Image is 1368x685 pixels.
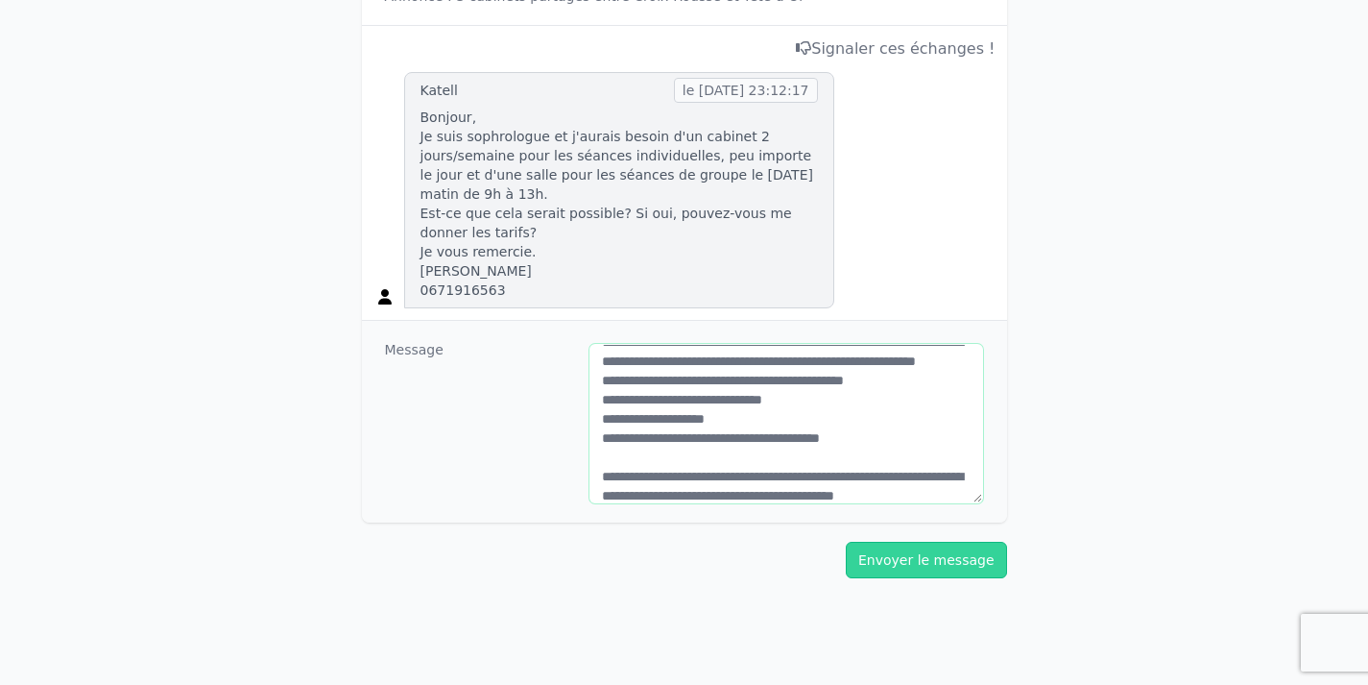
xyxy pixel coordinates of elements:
[420,108,818,300] p: Bonjour, Je suis sophrologue et j'aurais besoin d'un cabinet 2 jours/semaine pour les séances ind...
[846,542,1007,578] button: Envoyer le message
[420,81,458,100] div: Katell
[674,78,818,103] span: le [DATE] 23:12:17
[385,340,574,503] dt: Message
[373,37,996,61] div: Signaler ces échanges !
